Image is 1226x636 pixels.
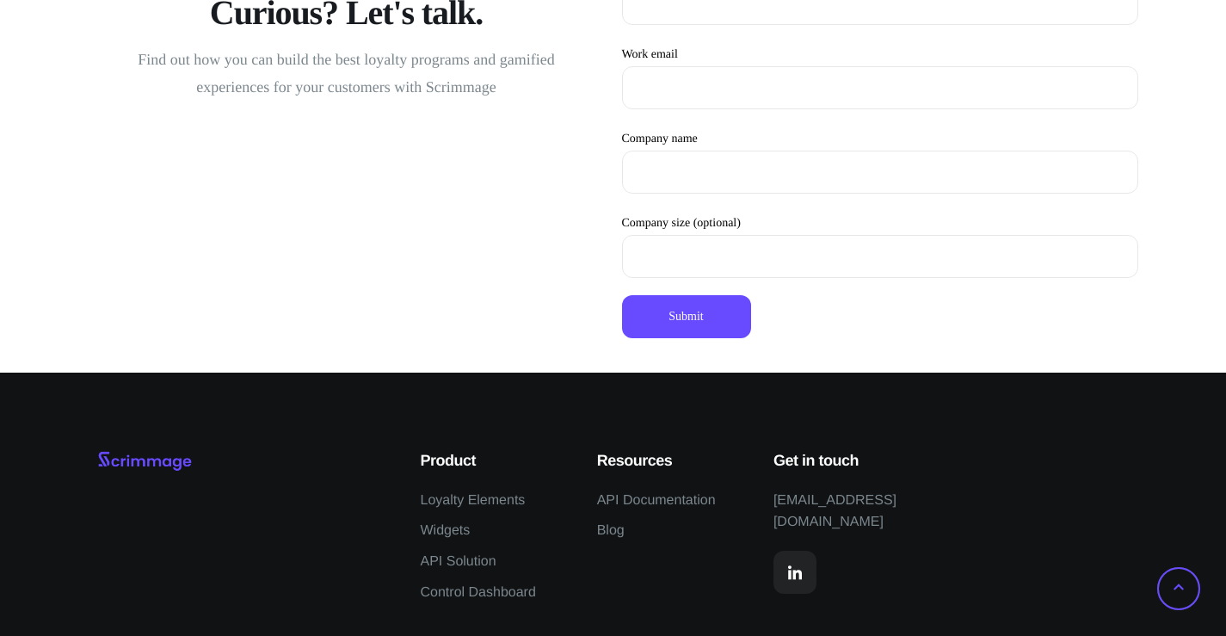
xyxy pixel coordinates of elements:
[421,490,526,512] a: Loyalty Elements
[597,520,625,542] a: Blog
[622,48,1138,109] label: Work email
[622,151,1138,194] input: Company name
[773,551,816,594] a: LinkedIn
[421,520,471,542] a: Widgets
[622,133,1138,194] label: Company name
[597,490,716,512] a: API Documentation
[123,46,570,101] p: Find out how you can build the best loyalty programs and gamified experiences for your customers ...
[597,450,748,472] h5: Resources
[97,450,192,472] img: Scrimmage Logo
[421,582,536,604] a: Control Dashboard
[622,217,1138,278] label: Company size (optional)
[622,66,1138,109] input: Work email
[773,450,987,472] h5: Get in touch
[622,235,1138,278] input: Company size (optional)
[421,450,571,472] h5: Product
[421,551,496,573] a: API Solution
[622,295,751,338] input: Submit
[773,490,987,534] a: [EMAIL_ADDRESS][DOMAIN_NAME]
